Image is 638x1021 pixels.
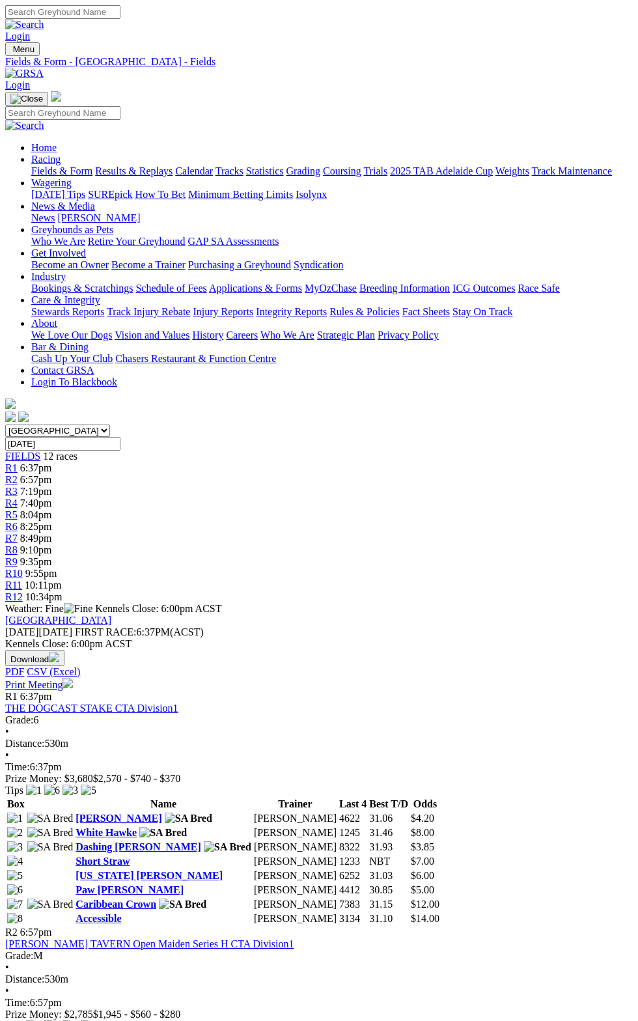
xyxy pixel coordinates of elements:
span: Grade: [5,714,34,725]
a: THE DOGCAST STAKE CTA Division1 [5,703,178,714]
a: [PERSON_NAME] [76,813,161,824]
img: 3 [7,841,23,853]
td: [PERSON_NAME] [253,826,337,839]
a: Careers [226,329,258,341]
span: 8:25pm [20,521,52,532]
a: Applications & Forms [209,283,302,294]
a: Schedule of Fees [135,283,206,294]
a: Injury Reports [193,306,253,317]
a: Breeding Information [359,283,450,294]
td: 31.46 [368,826,409,839]
input: Search [5,5,120,19]
a: GAP SA Assessments [188,236,279,247]
a: Bookings & Scratchings [31,283,133,294]
img: twitter.svg [18,412,29,422]
a: R11 [5,580,22,591]
span: 12 races [43,451,77,462]
img: logo-grsa-white.png [5,399,16,409]
td: [PERSON_NAME] [253,898,337,911]
a: Become a Trainer [111,259,186,270]
div: Industry [31,283,633,294]
a: Vision and Values [115,329,189,341]
th: Best T/D [368,798,409,811]
td: [PERSON_NAME] [253,912,337,925]
span: [DATE] [5,626,39,637]
a: Chasers Restaurant & Function Centre [115,353,276,364]
span: $4.20 [411,813,434,824]
span: Kennels Close: 6:00pm ACST [95,603,221,614]
img: 5 [81,785,96,796]
th: Last 4 [339,798,367,811]
a: Retire Your Greyhound [88,236,186,247]
span: $8.00 [411,827,434,838]
a: Stewards Reports [31,306,104,317]
a: About [31,318,57,329]
a: SUREpick [88,189,132,200]
span: • [5,962,9,973]
span: Distance: [5,738,44,749]
td: 7383 [339,898,367,911]
a: R6 [5,521,18,532]
a: Home [31,142,57,153]
a: Strategic Plan [317,329,375,341]
span: R1 [5,691,18,702]
span: $7.00 [411,856,434,867]
a: Stay On Track [452,306,512,317]
span: $3.85 [411,841,434,852]
a: History [192,329,223,341]
img: SA Bred [27,813,74,824]
a: Purchasing a Greyhound [188,259,291,270]
img: 3 [62,785,78,796]
span: 10:34pm [25,591,62,602]
img: logo-grsa-white.png [51,91,61,102]
td: 1233 [339,855,367,868]
a: Trials [363,165,387,176]
a: Tracks [215,165,243,176]
span: Box [7,798,25,809]
span: [DATE] [5,626,72,637]
a: 2025 TAB Adelaide Cup [390,165,493,176]
a: R9 [5,556,18,567]
span: R2 [5,474,18,485]
a: [PERSON_NAME] [57,212,140,223]
img: SA Bred [27,899,74,910]
span: 8:04pm [20,509,52,520]
a: Print Meeting [5,679,73,690]
td: 31.15 [368,898,409,911]
span: R2 [5,927,18,938]
div: M [5,950,633,962]
td: [PERSON_NAME] [253,841,337,854]
button: Toggle navigation [5,92,48,106]
div: Prize Money: $2,785 [5,1009,633,1020]
span: 9:10pm [20,544,52,555]
span: 6:57pm [20,474,52,485]
a: Login To Blackbook [31,376,117,387]
span: Time: [5,761,30,772]
span: Time: [5,997,30,1008]
a: R4 [5,497,18,509]
a: ICG Outcomes [452,283,515,294]
td: NBT [368,855,409,868]
span: R7 [5,533,18,544]
a: Privacy Policy [378,329,439,341]
a: [GEOGRAPHIC_DATA] [5,615,111,626]
span: R8 [5,544,18,555]
a: Fields & Form - [GEOGRAPHIC_DATA] - Fields [5,56,633,68]
div: 6 [5,714,633,726]
a: R3 [5,486,18,497]
a: Caribbean Crown [76,899,156,910]
img: SA Bred [27,827,74,839]
div: Racing [31,165,633,177]
a: Isolynx [296,189,327,200]
img: 8 [7,913,23,925]
div: 530m [5,738,633,749]
a: Care & Integrity [31,294,100,305]
span: 6:37pm [20,691,52,702]
a: Dashing [PERSON_NAME] [76,841,201,852]
td: [PERSON_NAME] [253,869,337,882]
a: Greyhounds as Pets [31,224,113,235]
a: Paw [PERSON_NAME] [76,884,184,895]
